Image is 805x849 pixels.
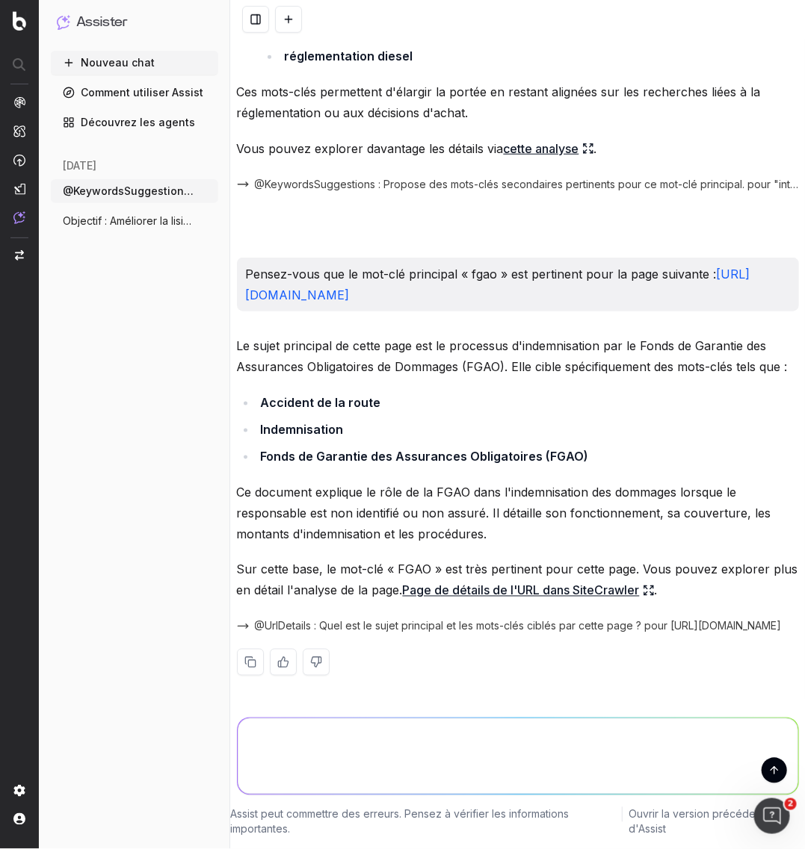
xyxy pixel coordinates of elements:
[15,226,284,299] div: Poser une questionNotre bot et notre équipe peuvent vous aider
[31,240,145,252] font: Poser une question
[257,24,284,51] div: Fermer
[63,159,96,172] font: [DATE]
[13,211,25,224] img: Assister
[51,111,218,134] a: Découvrez les agents
[51,51,218,75] button: Nouveau chat
[31,356,231,368] font: Intégration des données de trafic Web
[30,28,100,52] img: logo
[188,24,218,54] img: Image de profil pour Gabriella
[51,209,218,233] button: Objectif : Améliorer la lisibilité de l'UR
[594,141,597,156] font: .
[81,86,203,99] font: Comment utiliser Assist
[22,376,277,404] div: Codes d'état et erreurs réseau
[51,81,218,105] a: Comment utiliser Assist
[504,141,579,156] font: cette analyse
[63,214,246,227] font: Objectif : Améliorer la lisibilité de l'UR
[238,503,261,514] font: Aide
[629,807,805,837] a: Ouvrir la version précédente d'Assist
[112,503,187,514] font: Conversations
[13,96,25,108] img: Analytique
[13,11,26,31] img: Logo Botify
[655,583,658,598] font: .
[13,785,25,797] img: Paramètre
[255,620,782,632] font: @UrlDetails : Quel est le sujet principal et les mots-clés ciblés par cette page ? pour [URL][DOM...
[31,256,238,284] font: Notre bot et notre équipe peuvent vous aider
[13,125,25,137] img: Intelligence
[81,116,195,128] font: Découvrez les agents
[22,447,277,475] div: Formules d'abonnement Botify
[22,313,277,343] button: Trouver une réponse
[237,141,504,156] font: Vous pouvez explorer davantage les détails via
[28,503,71,514] font: Accueil
[160,24,190,54] img: Image de profil pour Jessica
[403,583,640,598] font: Page de détails de l'URL dans SiteCrawler
[13,813,25,825] img: Mon compte
[237,338,788,374] font: Le sujet principal de cette page est le processus d'indemnisation par le Fonds de Garantie des As...
[237,562,802,598] font: Sur cette base, le mot-clé « FGAO » est très pertinent pour cette page. Vous pouvez explorer plus...
[63,184,309,197] font: @KeywordsSuggestions propose moi des mots
[246,267,717,282] font: Pensez-vous que le mot-clé principal « fgao » est pertinent pour la page suivante :
[237,84,765,120] font: Ces mots-clés permettent d'élargir la portée en restant alignées sur les recherches liées à la ré...
[31,322,152,334] font: Trouver une réponse
[261,449,589,464] font: Fonds de Garantie des Assurances Obligatoires (FGAO)
[237,619,782,634] button: @UrlDetails : Quel est le sujet principal et les mots-clés ciblés par cette page ? pour [URL][DOM...
[81,56,155,69] font: Nouveau chat
[629,808,771,836] font: Ouvrir la version précédente d'Assist
[57,15,70,29] img: Assister
[31,411,233,439] font: Comprendre les données des robots IA dans Botify
[51,179,218,203] button: @KeywordsSuggestions propose moi des mots
[200,466,299,526] button: Aide
[13,183,25,195] img: Studio
[13,154,25,167] img: Activation
[261,422,344,437] font: Indemnisation
[76,16,128,29] font: Assister
[261,395,381,410] font: Accident de la route
[57,12,212,33] button: Assister
[217,24,247,54] img: Image de profil pour Chiara
[285,49,413,63] font: réglementation diesel
[31,455,191,467] font: Formules d'abonnement Botify
[30,106,214,156] font: Bonjour Rakotonoera 👋
[99,466,199,526] button: Conversations
[237,177,799,192] button: @KeywordsSuggestions : Propose des mots-clés secondaires pertinents pour ce mot-clé principal. po...
[31,384,190,396] font: Codes d'état et erreurs réseau
[230,808,569,836] font: Assist peut commettre des erreurs. Pensez à vérifier les informations importantes.
[22,349,277,376] div: Intégration des données de trafic Web
[15,250,24,261] img: Projet Switch
[754,798,790,834] iframe: Chat en direct par interphone
[788,799,794,809] font: 2
[30,157,243,207] font: Comment pouvez-nous vous aider ?
[22,404,277,447] div: Comprendre les données des robots IA dans Botify
[237,485,775,541] font: Ce document explique le rôle de la FGAO dans l'indemnisation des dommages lorsque le responsable ...
[403,580,655,601] a: Page de détails de l'URL dans SiteCrawler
